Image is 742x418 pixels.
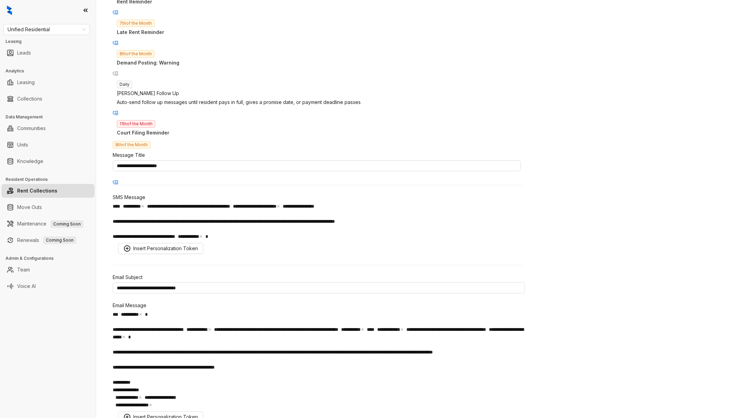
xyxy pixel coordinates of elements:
span: 8th of the Month [117,50,155,58]
span: close [199,235,203,238]
li: Maintenance [1,217,94,231]
a: Leasing [17,76,35,89]
a: Voice AI [17,279,36,293]
button: close [149,401,152,409]
h4: Email Subject [113,274,525,281]
span: 11th of the Month [117,120,155,128]
h3: Leasing [5,38,96,45]
a: Units [17,138,28,152]
span: close [141,205,144,208]
a: Knowledge [17,154,43,168]
p: Demand Posting: Warning [117,59,521,67]
span: close [400,328,404,331]
li: Leasing [1,76,94,89]
a: Leads [17,46,31,60]
a: Collections [17,92,42,106]
h3: Analytics [5,68,96,74]
img: logo [7,5,12,15]
span: close [208,328,211,331]
span: Insert Personalization Token [133,245,198,252]
li: Communities [1,121,94,135]
button: close [208,326,211,333]
span: close [277,205,280,208]
button: close [277,202,280,210]
li: Team [1,263,94,277]
li: Knowledge [1,154,94,168]
span: 7th of the Month [117,20,155,27]
li: Renewals [1,233,94,247]
span: Daily [117,81,132,88]
li: Units [1,138,94,152]
span: Unified Residential [8,24,86,35]
h3: Admin & Configurations [5,255,96,262]
button: close [139,311,142,318]
span: Coming Soon [43,236,76,244]
a: Rent Collections [17,184,57,198]
div: [PERSON_NAME] Follow Up [117,90,521,97]
p: Auto-send follow up messages until resident pays in full, gives a promise date, or payment deadli... [117,98,521,106]
li: Voice AI [1,279,94,293]
li: Move Outs [1,200,94,214]
a: RenewalsComing Soon [17,233,76,247]
span: close [138,396,142,399]
span: close [122,335,125,339]
button: Insert Personalization Token [118,243,203,254]
button: close [122,333,125,341]
a: Team [17,263,30,277]
h3: Resident Operations [5,176,96,183]
h4: Message Title [113,151,525,159]
button: close [361,326,364,333]
button: close [400,326,404,333]
span: Coming Soon [50,220,83,228]
button: close [199,233,203,240]
li: Leads [1,46,94,60]
p: Late Rent Reminder [117,28,521,36]
li: Collections [1,92,94,106]
span: close [139,313,142,316]
span: close [149,403,152,407]
h4: Email Message [113,302,525,309]
a: Move Outs [17,200,42,214]
span: close [361,328,364,331]
span: 8th of the Month [113,141,150,149]
button: close [138,394,142,401]
h4: SMS Message [113,194,525,201]
button: close [141,202,144,210]
p: Court Filing Reminder [117,129,521,137]
li: Rent Collections [1,184,94,198]
h3: Data Management [5,114,96,120]
a: Communities [17,121,46,135]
